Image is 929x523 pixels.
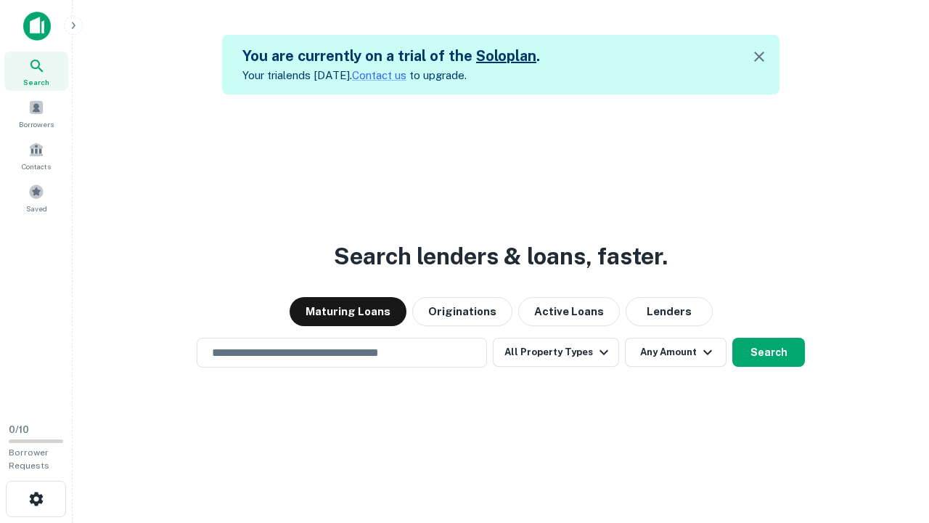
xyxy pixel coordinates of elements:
[242,45,540,67] h5: You are currently on a trial of the .
[732,338,805,367] button: Search
[493,338,619,367] button: All Property Types
[476,47,536,65] a: Soloplan
[23,76,49,88] span: Search
[334,239,668,274] h3: Search lenders & loans, faster.
[412,297,512,326] button: Originations
[626,297,713,326] button: Lenders
[26,203,47,214] span: Saved
[22,161,51,172] span: Contacts
[4,136,68,175] a: Contacts
[352,69,406,81] a: Contact us
[19,118,54,130] span: Borrowers
[23,12,51,41] img: capitalize-icon.png
[9,424,29,435] span: 0 / 10
[242,67,540,84] p: Your trial ends [DATE]. to upgrade.
[4,52,68,91] a: Search
[4,178,68,217] a: Saved
[625,338,727,367] button: Any Amount
[290,297,406,326] button: Maturing Loans
[518,297,620,326] button: Active Loans
[9,447,49,471] span: Borrower Requests
[856,407,929,477] iframe: Chat Widget
[4,94,68,133] a: Borrowers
